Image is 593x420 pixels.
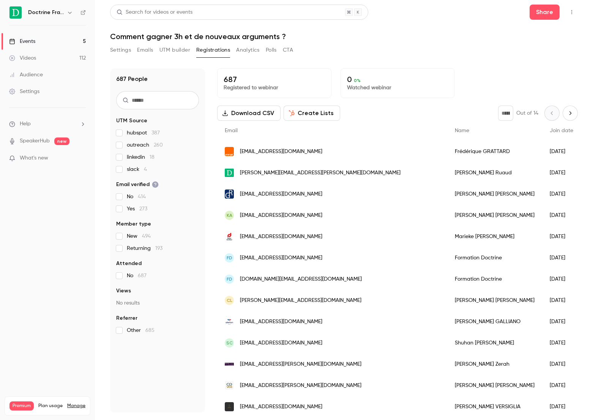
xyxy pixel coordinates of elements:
[38,403,63,409] span: Plan usage
[9,88,39,95] div: Settings
[77,155,86,162] iframe: Noticeable Trigger
[127,232,151,240] span: New
[240,169,401,177] span: [PERSON_NAME][EMAIL_ADDRESS][PERSON_NAME][DOMAIN_NAME]
[542,375,581,396] div: [DATE]
[563,106,578,121] button: Next page
[9,38,35,45] div: Events
[9,120,86,128] li: help-dropdown-opener
[127,153,155,161] span: linkedin
[116,74,148,84] h1: 687 People
[110,44,131,56] button: Settings
[142,234,151,239] span: 494
[227,297,232,304] span: Cl
[225,189,234,199] img: gr-avocat.fr
[137,44,153,56] button: Emails
[240,148,322,156] span: [EMAIL_ADDRESS][DOMAIN_NAME]
[542,247,581,268] div: [DATE]
[225,169,234,177] img: doctrine.fr
[127,193,146,201] span: No
[516,109,538,117] p: Out of 14
[347,75,448,84] p: 0
[447,141,542,162] div: Frédérique GRATTARD
[266,44,277,56] button: Polls
[116,314,137,322] span: Referrer
[530,5,560,20] button: Share
[127,205,147,213] span: Yes
[227,212,232,219] span: KA
[347,84,448,92] p: Watched webinar
[139,206,147,212] span: 273
[240,318,322,326] span: [EMAIL_ADDRESS][DOMAIN_NAME]
[240,360,361,368] span: [EMAIL_ADDRESS][PERSON_NAME][DOMAIN_NAME]
[20,137,50,145] a: SpeakerHub
[283,44,293,56] button: CTA
[116,287,131,295] span: Views
[224,84,325,92] p: Registered to webinar
[542,354,581,375] div: [DATE]
[224,75,325,84] p: 687
[542,141,581,162] div: [DATE]
[155,246,162,251] span: 193
[542,162,581,183] div: [DATE]
[447,332,542,354] div: Shuhan [PERSON_NAME]
[127,272,147,279] span: No
[542,205,581,226] div: [DATE]
[225,317,234,326] img: alerionavocats.com
[240,297,361,305] span: [PERSON_NAME][EMAIL_ADDRESS][DOMAIN_NAME]
[447,290,542,311] div: [PERSON_NAME] [PERSON_NAME]
[116,220,151,228] span: Member type
[225,381,234,390] img: covea.fr
[116,117,147,125] span: UTM Source
[542,290,581,311] div: [DATE]
[144,167,147,172] span: 4
[145,328,155,333] span: 685
[217,106,281,121] button: Download CSV
[20,154,48,162] span: What's new
[54,137,69,145] span: new
[542,332,581,354] div: [DATE]
[127,327,155,334] span: Other
[138,273,147,278] span: 687
[9,6,22,19] img: Doctrine France
[117,8,192,16] div: Search for videos or events
[154,142,163,148] span: 260
[159,44,190,56] button: UTM builder
[127,129,160,137] span: hubspot
[550,128,573,133] span: Join date
[116,260,142,267] span: Attended
[9,71,43,79] div: Audience
[127,141,163,149] span: outreach
[542,226,581,247] div: [DATE]
[225,128,238,133] span: Email
[67,403,85,409] a: Manage
[240,339,322,347] span: [EMAIL_ADDRESS][DOMAIN_NAME]
[240,403,322,411] span: [EMAIL_ADDRESS][DOMAIN_NAME]
[20,120,31,128] span: Help
[240,233,322,241] span: [EMAIL_ADDRESS][DOMAIN_NAME]
[138,194,146,199] span: 414
[284,106,340,121] button: Create Lists
[447,226,542,247] div: Marieke [PERSON_NAME]
[447,375,542,396] div: [PERSON_NAME] [PERSON_NAME]
[225,147,234,156] img: wanadoo.fr
[196,44,230,56] button: Registrations
[447,162,542,183] div: [PERSON_NAME] Ruaud
[447,354,542,375] div: [PERSON_NAME] Zerah
[542,183,581,205] div: [DATE]
[240,254,322,262] span: [EMAIL_ADDRESS][DOMAIN_NAME]
[240,212,322,219] span: [EMAIL_ADDRESS][DOMAIN_NAME]
[110,32,578,41] h1: Comment gagner 3h et de nouveaux arguments ?
[28,9,64,16] h6: Doctrine France
[226,339,233,346] span: SC
[225,232,234,241] img: rabotdutilleul.com
[354,78,361,83] span: 0 %
[127,245,162,252] span: Returning
[9,54,36,62] div: Videos
[227,276,232,283] span: FD
[225,402,234,411] img: orisha.com
[447,183,542,205] div: [PERSON_NAME] [PERSON_NAME]
[127,166,147,173] span: slack
[9,401,34,411] span: Premium
[225,360,234,369] img: norma-avocats.com
[240,190,322,198] span: [EMAIL_ADDRESS][DOMAIN_NAME]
